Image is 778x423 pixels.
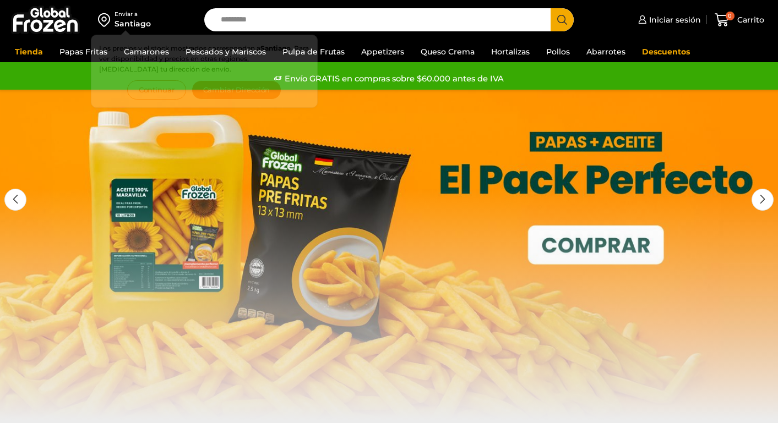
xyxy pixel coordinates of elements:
[356,41,410,62] a: Appetizers
[415,41,480,62] a: Queso Crema
[581,41,631,62] a: Abarrotes
[127,80,186,100] button: Continuar
[9,41,48,62] a: Tienda
[260,44,291,52] strong: Santiago
[646,14,701,25] span: Iniciar sesión
[486,41,535,62] a: Hortalizas
[192,80,282,100] button: Cambiar Dirección
[726,12,735,20] span: 0
[115,10,151,18] div: Enviar a
[636,41,695,62] a: Descuentos
[551,8,574,31] button: Search button
[635,9,701,31] a: Iniciar sesión
[99,43,309,75] p: Los precios y el stock mostrados corresponden a . Para ver disponibilidad y precios en otras regi...
[98,10,115,29] img: address-field-icon.svg
[115,18,151,29] div: Santiago
[54,41,113,62] a: Papas Fritas
[541,41,575,62] a: Pollos
[735,14,764,25] span: Carrito
[712,7,767,33] a: 0 Carrito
